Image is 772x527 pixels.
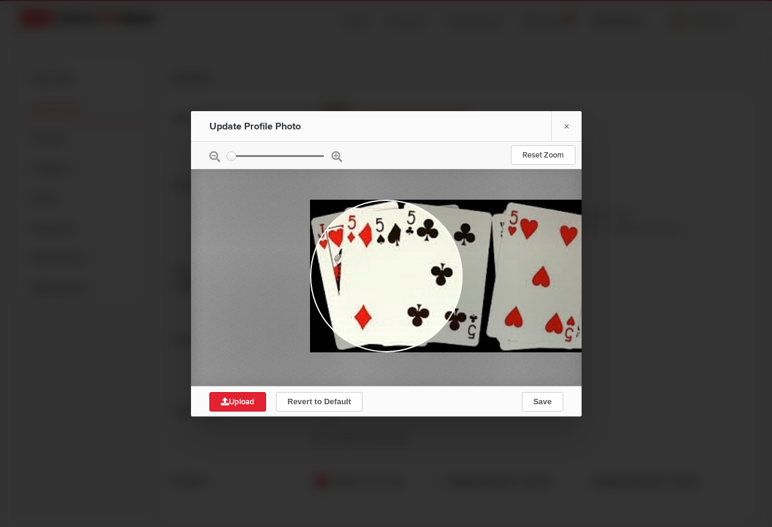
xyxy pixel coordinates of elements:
[209,392,266,412] a: Upload
[221,397,254,407] span: Upload
[533,397,551,406] span: Save
[551,111,582,141] a: ×
[511,145,575,165] a: Reset Zoom
[287,397,351,406] span: Revert to Default
[226,154,324,156] input: zoom
[521,392,563,412] button: Save
[209,111,344,142] div: Update Profile Photo
[276,392,363,412] button: Revert to Default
